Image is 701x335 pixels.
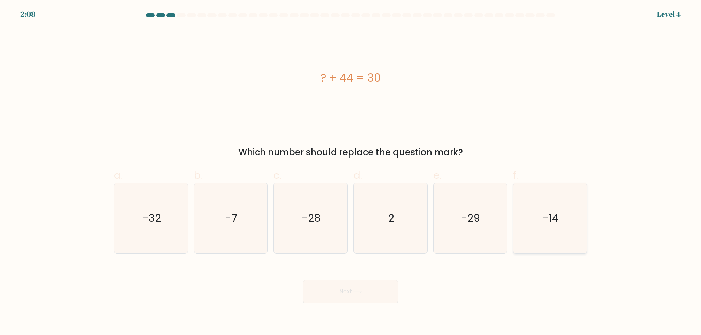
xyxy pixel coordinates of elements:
span: c. [273,168,281,182]
text: -29 [461,211,480,225]
div: Level 4 [657,9,681,20]
text: 2 [388,211,394,225]
div: 2:08 [20,9,35,20]
span: a. [114,168,123,182]
div: Which number should replace the question mark? [118,146,583,159]
span: e. [433,168,441,182]
text: -14 [543,211,559,225]
div: ? + 44 = 30 [114,70,587,86]
span: d. [353,168,362,182]
text: -28 [302,211,321,225]
span: b. [194,168,203,182]
text: -7 [225,211,237,225]
span: f. [513,168,518,182]
button: Next [303,280,398,303]
text: -32 [142,211,161,225]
